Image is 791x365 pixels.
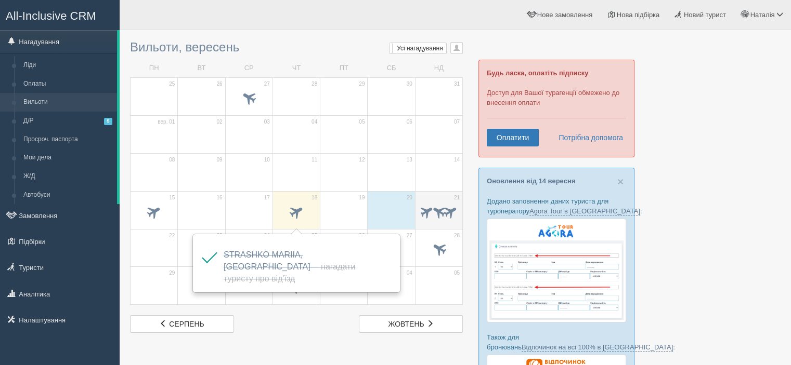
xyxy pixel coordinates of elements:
span: 29 [169,269,175,277]
span: 17 [264,194,270,201]
span: серпень [169,320,204,328]
a: Ж/Д [19,167,117,186]
span: Нова підбірка [617,11,660,19]
span: 27 [407,232,412,239]
span: вер. 01 [158,118,175,126]
a: Agora Tour в [GEOGRAPHIC_DATA] [529,207,640,215]
a: Д/Р5 [19,112,117,130]
span: 5 [104,118,112,125]
span: 05 [454,269,460,277]
span: 10 [264,156,270,164]
span: 26 [359,232,365,239]
a: STRASHKO MARIIA, [GEOGRAPHIC_DATA]— Нагадати туристу про від'їзд [224,250,355,283]
a: Оплаты [19,75,117,93]
h3: Вильоти, вересень [130,40,463,54]
span: — Нагадати туристу про від'їзд [224,262,355,283]
a: Автобуси [19,186,117,205]
span: 02 [216,118,222,126]
span: 12 [359,156,365,164]
td: СБ [368,59,415,77]
span: 14 [454,156,460,164]
span: 28 [312,80,317,88]
span: Наталія [750,11,774,19]
span: 23 [216,232,222,239]
span: 03 [264,118,270,126]
span: All-Inclusive CRM [6,9,96,22]
a: Ліди [19,56,117,75]
span: 25 [169,80,175,88]
td: СР [225,59,273,77]
a: Вильоти [19,93,117,112]
span: жовтень [388,320,424,328]
span: 15 [169,194,175,201]
a: All-Inclusive CRM [1,1,119,29]
span: Новий турист [684,11,726,19]
span: 07 [454,118,460,126]
span: 25 [312,232,317,239]
span: 29 [359,80,365,88]
td: ВТ [178,59,225,77]
span: 04 [407,269,412,277]
span: STRASHKO MARIIA, [GEOGRAPHIC_DATA] [224,250,355,283]
td: ПТ [320,59,368,77]
b: Будь ласка, оплатіть підписку [487,69,588,77]
span: 06 [407,118,412,126]
span: 30 [407,80,412,88]
span: 22 [169,232,175,239]
span: 05 [359,118,365,126]
p: Також для бронювань : [487,332,626,352]
a: Мои дела [19,148,117,167]
a: Оплатити [487,129,539,146]
span: 21 [454,194,460,201]
button: Close [617,176,624,187]
span: 31 [454,80,460,88]
p: Додано заповнення даних туриста для туроператору : [487,196,626,216]
span: 16 [216,194,222,201]
span: 09 [216,156,222,164]
span: 19 [359,194,365,201]
span: 24 [264,232,270,239]
span: 04 [312,118,317,126]
a: Потрібна допомога [552,129,624,146]
span: 08 [169,156,175,164]
span: 26 [216,80,222,88]
span: 11 [312,156,317,164]
span: × [617,175,624,187]
div: Доступ для Вашої турагенції обмежено до внесення оплати [478,60,634,157]
span: 18 [312,194,317,201]
img: agora-tour-%D1%84%D0%BE%D1%80%D0%BC%D0%B0-%D0%B1%D1%80%D0%BE%D0%BD%D1%8E%D0%B2%D0%B0%D0%BD%D0%BD%... [487,219,626,322]
a: Просроч. паспорта [19,130,117,149]
a: Відпочинок на всі 100% в [GEOGRAPHIC_DATA] [522,343,673,352]
span: 28 [454,232,460,239]
span: 13 [407,156,412,164]
span: Усі нагадування [397,45,443,52]
span: Нове замовлення [537,11,592,19]
td: ЧТ [273,59,320,77]
span: 20 [407,194,412,201]
td: ПН [131,59,178,77]
td: НД [415,59,462,77]
a: жовтень [359,315,463,333]
a: серпень [130,315,234,333]
span: 27 [264,80,270,88]
a: Оновлення від 14 вересня [487,177,575,185]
